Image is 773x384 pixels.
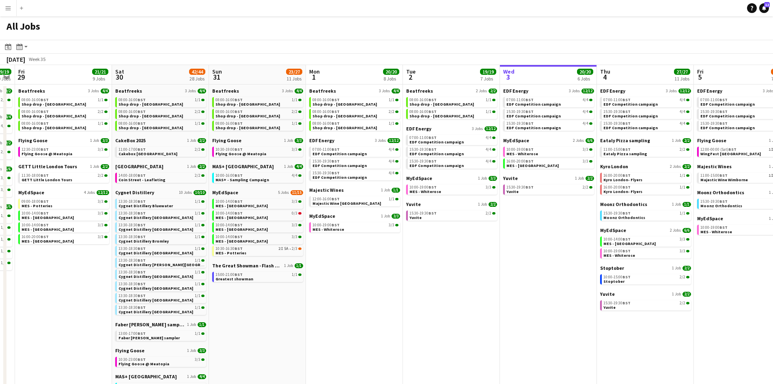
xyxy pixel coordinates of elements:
span: BST [138,173,146,178]
span: EDF Competition campaign [700,113,755,119]
span: 16:00-20:00 [506,159,534,163]
span: 07:00-11:00 [700,98,728,102]
span: BST [332,109,340,114]
span: 1 Job [187,164,196,169]
span: Shop drop - Bradford [215,102,280,107]
a: 07:00-11:00BST4/4EDF Competition campaign [312,147,398,156]
span: 4/4 [295,164,303,169]
span: BST [332,170,340,176]
span: EDF Energy [600,88,625,94]
span: 3 Jobs [375,138,386,143]
a: 15:30-19:30BST4/4EDF Competition campaign [312,158,398,168]
span: 12/12 [484,126,497,131]
span: EDF Energy [309,137,334,143]
a: 08:00-16:00BST1/1Shop drop - [GEOGRAPHIC_DATA] [215,121,301,130]
a: 15:30-19:30BST4/4EDF Competition campaign [312,170,398,180]
span: Eataly Pizza sampling [600,137,650,143]
span: 12/12 [581,89,594,93]
span: BST [428,135,437,140]
span: 1 Job [284,138,293,143]
span: Kyro London [600,163,628,169]
a: 15:30-19:30BST4/4EDF Competition campaign [506,121,592,130]
a: 08:00-16:00BST2/2Shop drop - [GEOGRAPHIC_DATA] [312,109,398,118]
span: BST [525,147,534,152]
span: 11:00-15:00 [603,148,631,152]
span: BST [138,109,146,114]
span: 3/3 [583,148,588,152]
a: 08:00-16:00BST2/2Shop drop - [GEOGRAPHIC_DATA] [215,109,301,118]
span: Shop drop - Manchester [215,113,280,119]
span: BST [235,173,243,178]
span: Beatfreeks [115,88,142,94]
span: 15:30-19:30 [603,110,631,114]
span: 2/2 [292,110,297,114]
span: EDF Competition campaign [409,151,464,156]
a: 15:30-19:30BST4/4EDF Competition campaign [409,158,495,168]
span: 1 Job [90,164,99,169]
div: Flying Goose1 Job3/310:30-19:00BST3/3Flying Goose @ Meatopia [212,137,303,163]
span: BST [41,121,49,126]
span: 2/2 [4,141,12,145]
span: 2/2 [489,89,497,93]
span: 4/4 [101,89,109,93]
span: BST [525,158,534,164]
span: 2 Jobs [476,89,487,93]
span: 2/2 [683,138,691,143]
span: BST [622,173,631,178]
span: 3 Jobs [88,89,99,93]
span: 2/2 [98,110,103,114]
a: 11:00-17:00BST2/2Cakebox [GEOGRAPHIC_DATA] [118,147,205,156]
span: 08:00-16:00 [118,110,146,114]
span: BST [41,97,49,102]
a: EDF Energy3 Jobs12/12 [309,137,400,143]
span: 08:00-16:00 [312,110,340,114]
span: 1/1 [486,110,491,114]
span: 1/1 [486,98,491,102]
a: 07:00-11:00BST4/4EDF Competition campaign [506,97,592,106]
span: EDF Energy [406,126,431,132]
a: EDF Energy3 Jobs12/12 [600,88,691,94]
span: 3/3 [101,138,109,143]
a: 08:00-16:00BST1/1Shop drop - [GEOGRAPHIC_DATA] [312,121,398,130]
a: Eataly Pizza sampling1 Job2/2 [600,137,691,143]
div: Beatfreeks3 Jobs4/408:00-16:00BST1/1Shop drop - [GEOGRAPHIC_DATA]08:00-16:00BST2/2Shop drop - [GE... [309,88,400,137]
span: 6/6 [586,138,594,143]
a: 07:00-11:00BST4/4EDF Competition campaign [409,135,495,144]
div: CakeBox 20251 Job2/211:00-17:00BST2/2Cakebox [GEOGRAPHIC_DATA] [115,137,206,163]
a: MyEdSpace2 Jobs6/6 [503,137,594,143]
span: 08:00-16:00 [215,110,243,114]
span: 12:30-23:00 [22,148,49,152]
span: 4/4 [680,110,685,114]
span: BST [235,109,243,114]
span: 08:00-16:00 [118,98,146,102]
span: 4/4 [583,110,588,114]
a: 07:00-11:00BST4/4EDF Competition campaign [603,97,689,106]
div: Beatfreeks3 Jobs4/408:00-16:00BST1/1Shop drop - [GEOGRAPHIC_DATA]08:00-16:00BST2/2Shop drop - [GE... [115,88,206,137]
span: BST [41,147,49,152]
span: Shop drop - Newcastle Upon Tyne [22,125,86,130]
span: EDF Competition campaign [700,125,755,130]
span: GETT Little London Tours [18,163,77,169]
span: EDF Competition campaign [603,102,658,107]
span: 4/4 [486,136,491,140]
span: 3 Jobs [666,89,677,93]
span: 4/4 [1,124,6,128]
span: 3 Jobs [472,126,483,131]
span: Beatfreeks [212,88,239,94]
span: MyEdSpace [503,137,529,143]
span: 3 Jobs [569,89,580,93]
span: BST [719,109,728,114]
span: 2/2 [680,148,685,152]
span: Flying Goose @ Meatopia [215,151,266,156]
span: 1/1 [389,121,394,126]
div: EDF Energy3 Jobs12/1207:00-11:00BST4/4EDF Competition campaign15:30-19:30BST4/4EDF Competition ca... [600,88,691,137]
span: EDF Competition campaign [506,125,561,130]
span: 4/4 [392,89,400,93]
span: Shop drop - Bradford [409,102,474,107]
span: BST [428,158,437,164]
span: Flying Goose [697,137,726,143]
a: Beatfreeks3 Jobs4/4 [18,88,109,94]
div: MAS+ [GEOGRAPHIC_DATA]1 Job4/410:00-16:00BST4/4MAS+ - Sampling Campaign [212,163,303,189]
a: Beatfreeks3 Jobs4/4 [115,88,206,94]
a: 11:00-15:00BST2/2Eataly Pizza sampling [603,147,689,156]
